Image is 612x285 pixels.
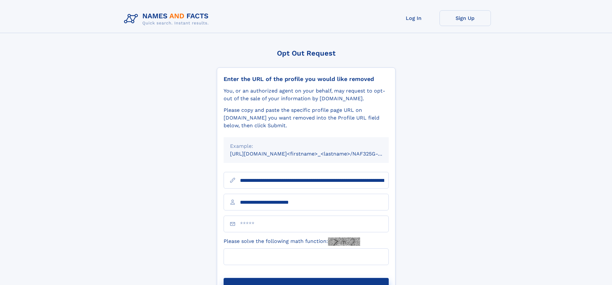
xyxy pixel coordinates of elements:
[388,10,439,26] a: Log In
[224,87,389,102] div: You, or an authorized agent on your behalf, may request to opt-out of the sale of your informatio...
[121,10,214,28] img: Logo Names and Facts
[217,49,395,57] div: Opt Out Request
[224,106,389,129] div: Please copy and paste the specific profile page URL on [DOMAIN_NAME] you want removed into the Pr...
[224,76,389,83] div: Enter the URL of the profile you would like removed
[230,142,382,150] div: Example:
[224,237,360,246] label: Please solve the following math function:
[439,10,491,26] a: Sign Up
[230,151,401,157] small: [URL][DOMAIN_NAME]<firstname>_<lastname>/NAF325G-xxxxxxxx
